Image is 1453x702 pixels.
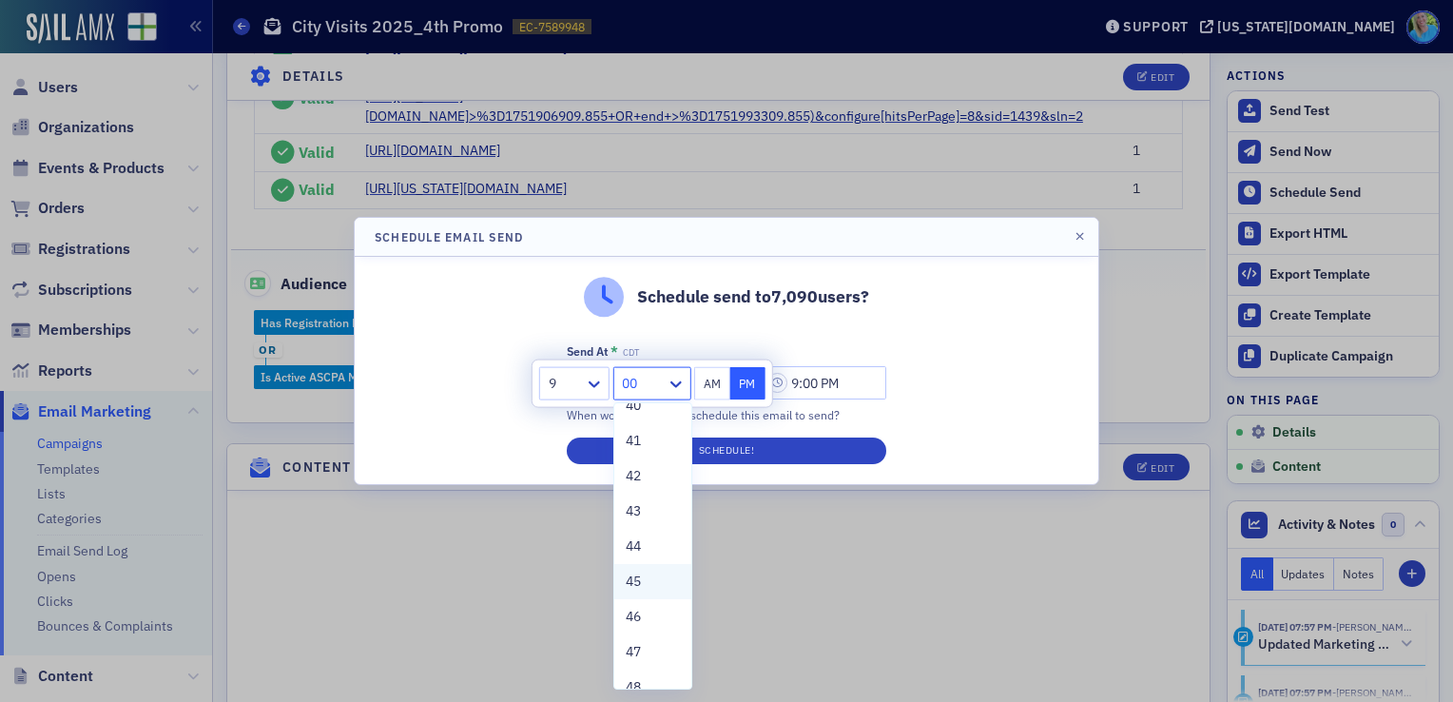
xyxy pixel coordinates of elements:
span: 46 [626,607,641,627]
span: 41 [626,431,641,451]
div: Send At [567,344,609,359]
span: 42 [626,466,641,486]
span: 45 [626,572,641,592]
h4: Schedule Email Send [375,228,523,245]
span: 48 [626,677,641,697]
span: CDT [623,347,639,359]
span: 44 [626,536,641,556]
p: Schedule send to 7,090 users? [637,284,869,309]
input: 00:00 AM [764,366,886,400]
button: PM [729,367,765,400]
div: When would you like to schedule this email to send? [567,406,886,423]
abbr: This field is required [610,343,618,361]
span: 40 [626,396,641,416]
button: AM [694,367,730,400]
span: 43 [626,501,641,521]
button: Schedule! [567,438,886,464]
span: 47 [626,642,641,662]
